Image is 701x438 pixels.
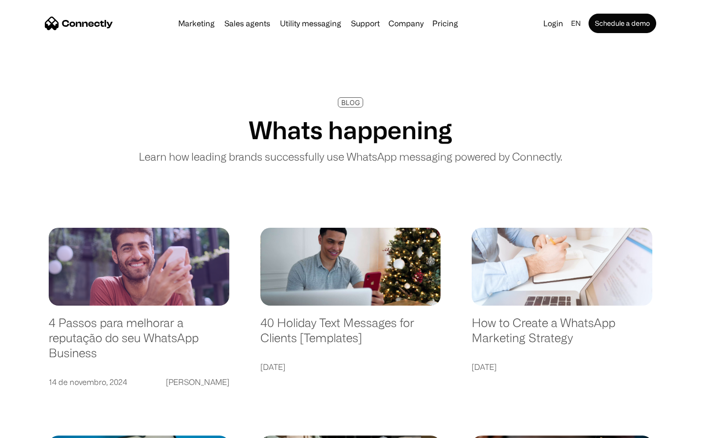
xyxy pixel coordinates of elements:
a: Utility messaging [276,19,345,27]
a: Login [539,17,567,30]
h1: Whats happening [249,115,452,145]
aside: Language selected: English [10,421,58,435]
p: Learn how leading brands successfully use WhatsApp messaging powered by Connectly. [139,148,562,164]
a: Support [347,19,384,27]
div: [PERSON_NAME] [166,375,229,389]
div: Company [388,17,424,30]
a: How to Create a WhatsApp Marketing Strategy [472,315,652,355]
div: BLOG [341,99,360,106]
a: Marketing [174,19,219,27]
a: Schedule a demo [589,14,656,33]
div: [DATE] [260,360,285,374]
div: 14 de novembro, 2024 [49,375,127,389]
a: Sales agents [221,19,274,27]
a: 40 Holiday Text Messages for Clients [Templates] [260,315,441,355]
div: [DATE] [472,360,497,374]
a: 4 Passos para melhorar a reputação do seu WhatsApp Business [49,315,229,370]
div: en [571,17,581,30]
ul: Language list [19,421,58,435]
a: Pricing [428,19,462,27]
